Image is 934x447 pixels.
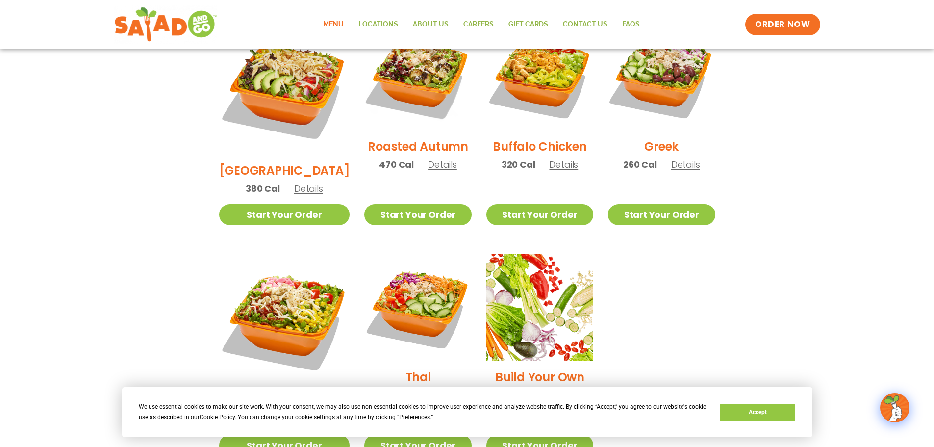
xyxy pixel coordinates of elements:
[881,394,909,421] img: wpChatIcon
[615,13,647,36] a: FAQs
[745,14,820,35] a: ORDER NOW
[428,158,457,171] span: Details
[623,158,657,171] span: 260 Cal
[555,13,615,36] a: Contact Us
[200,414,235,421] span: Cookie Policy
[405,13,456,36] a: About Us
[316,13,351,36] a: Menu
[219,24,350,155] img: Product photo for BBQ Ranch Salad
[608,24,715,131] img: Product photo for Greek Salad
[364,24,471,131] img: Product photo for Roasted Autumn Salad
[486,254,593,361] img: Product photo for Build Your Own
[501,13,555,36] a: GIFT CARDS
[219,204,350,225] a: Start Your Order
[644,138,679,155] h2: Greek
[294,183,323,195] span: Details
[486,204,593,225] a: Start Your Order
[456,13,501,36] a: Careers
[549,158,578,171] span: Details
[364,204,471,225] a: Start Your Order
[493,138,586,155] h2: Buffalo Chicken
[379,158,414,171] span: 470 Cal
[671,158,700,171] span: Details
[720,404,795,421] button: Accept
[399,414,430,421] span: Preferences
[316,13,647,36] nav: Menu
[219,162,350,179] h2: [GEOGRAPHIC_DATA]
[122,387,812,437] div: Cookie Consent Prompt
[368,138,468,155] h2: Roasted Autumn
[502,158,535,171] span: 320 Cal
[495,368,584,386] h2: Build Your Own
[364,254,471,361] img: Product photo for Thai Salad
[608,204,715,225] a: Start Your Order
[114,5,218,44] img: new-SAG-logo-768×292
[405,368,431,386] h2: Thai
[755,19,810,30] span: ORDER NOW
[139,402,708,422] div: We use essential cookies to make our site work. With your consent, we may also use non-essential ...
[219,254,350,385] img: Product photo for Jalapeño Ranch Salad
[351,13,405,36] a: Locations
[486,24,593,131] img: Product photo for Buffalo Chicken Salad
[246,182,280,195] span: 380 Cal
